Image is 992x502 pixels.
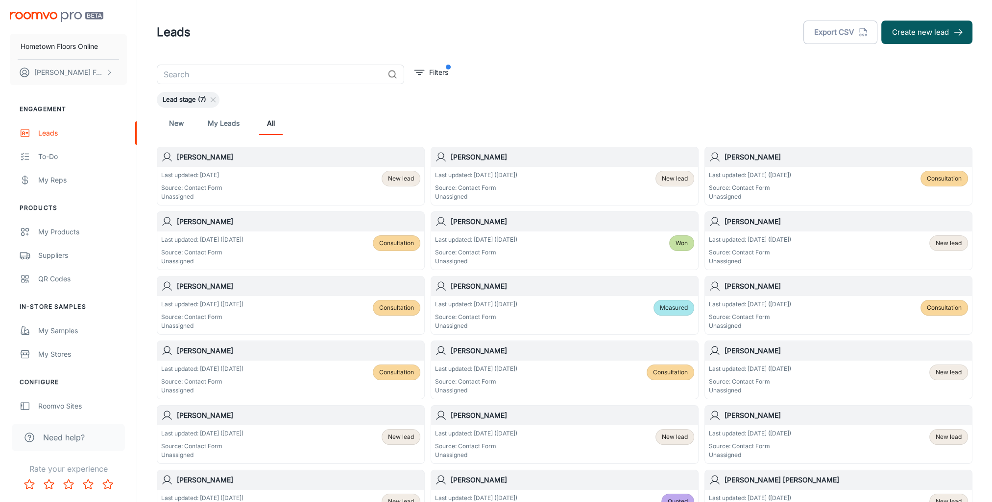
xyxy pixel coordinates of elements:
[161,171,222,180] p: Last updated: [DATE]
[8,463,129,475] p: Rate your experience
[161,183,222,192] p: Source: Contact Form
[379,303,414,312] span: Consultation
[709,248,791,257] p: Source: Contact Form
[704,147,972,205] a: [PERSON_NAME]Last updated: [DATE] ([DATE])Source: Contact FormUnassignedConsultation
[78,475,98,494] button: Rate 4 star
[20,475,39,494] button: Rate 1 star
[379,368,414,377] span: Consultation
[39,475,59,494] button: Rate 2 star
[451,152,694,162] h6: [PERSON_NAME]
[98,475,118,494] button: Rate 5 star
[10,12,103,22] img: Roomvo PRO Beta
[157,211,425,270] a: [PERSON_NAME]Last updated: [DATE] ([DATE])Source: Contact FormUnassignedConsultation
[157,23,191,41] h1: Leads
[388,433,414,441] span: New lead
[725,475,968,485] h6: [PERSON_NAME] [PERSON_NAME]
[161,248,243,257] p: Source: Contact Form
[709,442,791,451] p: Source: Contact Form
[709,386,791,395] p: Unassigned
[10,60,127,85] button: [PERSON_NAME] Foulon
[725,281,968,292] h6: [PERSON_NAME]
[43,432,85,443] span: Need help?
[725,152,968,162] h6: [PERSON_NAME]
[709,321,791,330] p: Unassigned
[157,341,425,399] a: [PERSON_NAME]Last updated: [DATE] ([DATE])Source: Contact FormUnassignedConsultation
[161,429,243,438] p: Last updated: [DATE] ([DATE])
[431,405,699,464] a: [PERSON_NAME]Last updated: [DATE] ([DATE])Source: Contact FormUnassignedNew lead
[38,175,127,185] div: My Reps
[38,274,127,284] div: QR Codes
[59,475,78,494] button: Rate 3 star
[431,147,699,205] a: [PERSON_NAME]Last updated: [DATE] ([DATE])Source: Contact FormUnassignedNew lead
[157,92,219,108] div: Lead stage (7)
[660,303,688,312] span: Measured
[157,65,384,84] input: Search
[157,147,425,205] a: [PERSON_NAME]Last updated: [DATE]Source: Contact FormUnassignedNew lead
[704,276,972,335] a: [PERSON_NAME]Last updated: [DATE] ([DATE])Source: Contact FormUnassignedConsultation
[936,433,962,441] span: New lead
[177,475,420,485] h6: [PERSON_NAME]
[177,216,420,227] h6: [PERSON_NAME]
[704,211,972,270] a: [PERSON_NAME]Last updated: [DATE] ([DATE])Source: Contact FormUnassignedNew lead
[676,239,688,248] span: Won
[709,429,791,438] p: Last updated: [DATE] ([DATE])
[21,41,98,52] p: Hometown Floors Online
[38,325,127,336] div: My Samples
[451,410,694,421] h6: [PERSON_NAME]
[435,257,517,266] p: Unassigned
[10,34,127,59] button: Hometown Floors Online
[435,429,517,438] p: Last updated: [DATE] ([DATE])
[34,67,103,78] p: [PERSON_NAME] Foulon
[725,216,968,227] h6: [PERSON_NAME]
[412,65,451,80] button: filter
[451,475,694,485] h6: [PERSON_NAME]
[704,405,972,464] a: [PERSON_NAME]Last updated: [DATE] ([DATE])Source: Contact FormUnassignedNew lead
[431,211,699,270] a: [PERSON_NAME]Last updated: [DATE] ([DATE])Source: Contact FormUnassignedWon
[451,281,694,292] h6: [PERSON_NAME]
[435,313,517,321] p: Source: Contact Form
[161,257,243,266] p: Unassigned
[165,112,188,135] a: New
[435,171,517,180] p: Last updated: [DATE] ([DATE])
[38,151,127,162] div: To-do
[435,386,517,395] p: Unassigned
[157,276,425,335] a: [PERSON_NAME]Last updated: [DATE] ([DATE])Source: Contact FormUnassignedConsultation
[177,281,420,292] h6: [PERSON_NAME]
[725,410,968,421] h6: [PERSON_NAME]
[709,192,791,201] p: Unassigned
[435,183,517,192] p: Source: Contact Form
[161,386,243,395] p: Unassigned
[936,239,962,248] span: New lead
[451,216,694,227] h6: [PERSON_NAME]
[435,192,517,201] p: Unassigned
[177,152,420,162] h6: [PERSON_NAME]
[161,377,243,386] p: Source: Contact Form
[161,365,243,373] p: Last updated: [DATE] ([DATE])
[38,250,127,261] div: Suppliers
[653,368,688,377] span: Consultation
[161,321,243,330] p: Unassigned
[709,171,791,180] p: Last updated: [DATE] ([DATE])
[704,341,972,399] a: [PERSON_NAME]Last updated: [DATE] ([DATE])Source: Contact FormUnassignedNew lead
[38,227,127,237] div: My Products
[388,174,414,183] span: New lead
[161,300,243,309] p: Last updated: [DATE] ([DATE])
[157,405,425,464] a: [PERSON_NAME]Last updated: [DATE] ([DATE])Source: Contact FormUnassignedNew lead
[379,239,414,248] span: Consultation
[709,300,791,309] p: Last updated: [DATE] ([DATE])
[709,451,791,459] p: Unassigned
[38,128,127,138] div: Leads
[208,112,240,135] a: My Leads
[709,235,791,244] p: Last updated: [DATE] ([DATE])
[435,451,517,459] p: Unassigned
[161,451,243,459] p: Unassigned
[709,365,791,373] p: Last updated: [DATE] ([DATE])
[38,349,127,360] div: My Stores
[662,174,688,183] span: New lead
[161,442,243,451] p: Source: Contact Form
[177,345,420,356] h6: [PERSON_NAME]
[662,433,688,441] span: New lead
[709,257,791,266] p: Unassigned
[451,345,694,356] h6: [PERSON_NAME]
[725,345,968,356] h6: [PERSON_NAME]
